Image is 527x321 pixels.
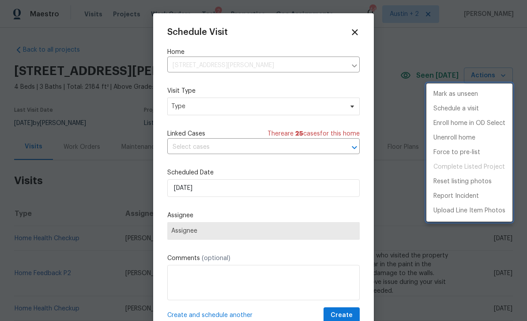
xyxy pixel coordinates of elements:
p: Unenroll home [433,133,475,143]
p: Force to pre-list [433,148,480,157]
p: Mark as unseen [433,90,478,99]
p: Enroll home in OD Select [433,119,505,128]
span: Project is already completed [426,160,512,174]
p: Upload Line Item Photos [433,206,505,215]
p: Schedule a visit [433,104,479,113]
p: Reset listing photos [433,177,492,186]
p: Report Incident [433,192,479,201]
